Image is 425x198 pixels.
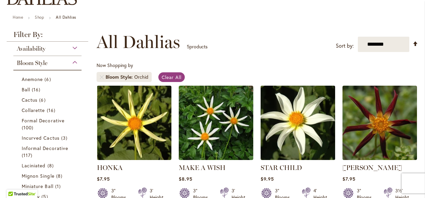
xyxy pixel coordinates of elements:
[22,152,34,159] span: 117
[187,41,207,52] p: products
[97,164,123,172] a: HONKA
[22,173,54,179] span: Mignon Single
[39,96,47,103] span: 6
[22,86,30,93] span: Ball
[5,174,24,193] iframe: Launch Accessibility Center
[22,117,64,124] span: Formal Decorative
[22,124,35,131] span: 100
[342,176,356,182] span: $7.95
[97,176,110,182] span: $7.95
[97,62,133,68] span: Now Shopping by
[97,32,180,52] span: All Dahlias
[22,162,46,169] span: Laciniated
[22,135,59,141] span: Incurved Cactus
[22,162,75,169] a: Laciniated 8
[97,86,171,160] img: HONKA
[22,183,53,189] span: Miniature Ball
[134,74,148,80] div: Orchid
[162,74,181,80] span: Clear All
[342,86,417,160] img: TAHOMA MOONSHOT
[22,145,68,151] span: Informal Decorative
[158,72,185,82] a: Clear All
[342,164,402,172] a: [PERSON_NAME]
[179,86,253,160] img: MAKE A WISH
[7,31,88,42] strong: Filter By:
[261,176,274,182] span: $9.95
[35,15,44,20] a: Shop
[22,86,75,93] a: Ball 16
[17,45,45,52] span: Availability
[22,172,75,179] a: Mignon Single 8
[179,155,253,161] a: MAKE A WISH
[22,107,45,113] span: Collarette
[13,15,23,20] a: Home
[22,145,75,159] a: Informal Decorative 117
[179,164,226,172] a: MAKE A WISH
[261,155,335,161] a: STAR CHILD
[187,43,189,50] span: 5
[61,134,69,141] span: 3
[179,176,192,182] span: $8.95
[22,107,75,114] a: Collarette 16
[22,76,75,83] a: Anemone 6
[32,86,42,93] span: 16
[44,76,52,83] span: 6
[47,107,57,114] span: 16
[17,59,47,67] span: Bloom Style
[56,172,64,179] span: 8
[261,164,302,172] a: STAR CHILD
[22,97,37,103] span: Cactus
[22,183,75,190] a: Miniature Ball 1
[22,76,43,82] span: Anemone
[22,134,75,141] a: Incurved Cactus 3
[22,117,75,131] a: Formal Decorative 100
[106,74,134,80] span: Bloom Style
[22,96,75,103] a: Cactus 6
[97,155,171,161] a: HONKA
[56,15,76,20] strong: All Dahlias
[100,75,104,79] a: Remove Bloom Style Orchid
[342,155,417,161] a: TAHOMA MOONSHOT
[259,84,337,162] img: STAR CHILD
[336,40,354,52] label: Sort by:
[55,183,62,190] span: 1
[47,162,55,169] span: 8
